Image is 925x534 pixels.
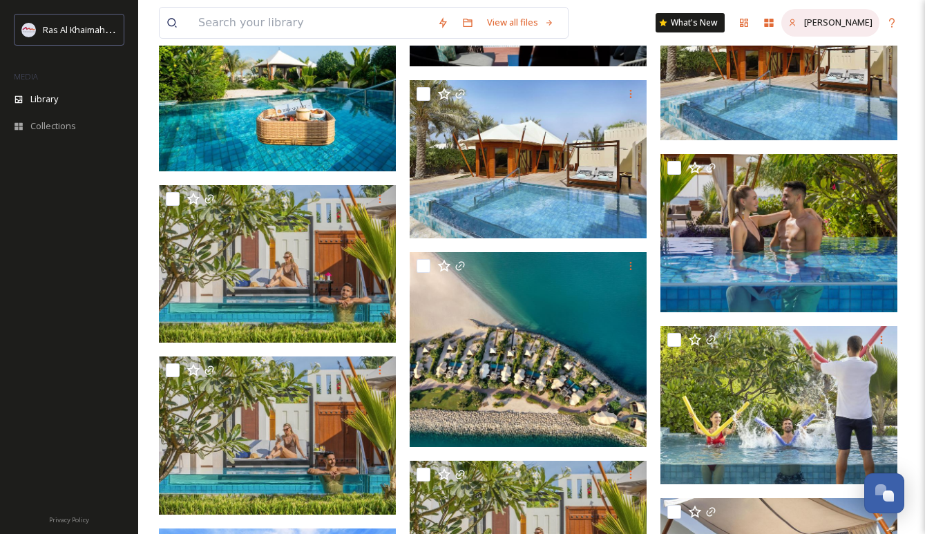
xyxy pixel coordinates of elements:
[660,154,897,312] img: The Ritz-Carlton Ras Al Khaimah, Al Hamra Beach resort Al Shamal Villa.jpg
[656,13,725,32] a: What's New
[191,8,430,38] input: Search your library
[804,16,872,28] span: [PERSON_NAME]
[14,71,38,82] span: MEDIA
[410,252,647,447] img: The Ritz-Carlton Ras Al Khaimah, Al Hamra Beach resort.jpg
[49,515,89,524] span: Privacy Policy
[864,473,904,513] button: Open Chat
[22,23,36,37] img: Logo_RAKTDA_RGB-01.png
[159,185,396,343] img: The Ritz-Carlton Ras Al Khaimah, Al Hamra Beach resort Al Shamal Villa.jpg
[30,93,58,106] span: Library
[159,356,396,515] img: The Ritz-Carlton Ras Al Khaimah, Al Hamra Beach resort AHB relax in the pool.jpg
[781,9,879,36] a: [PERSON_NAME]
[30,120,76,133] span: Collections
[159,13,396,171] img: The Ritz-Carlton Ras Al Khaimah, Al Hamra Beach resort In-Villa Floating Breakfast.jpg
[480,9,561,36] a: View all files
[410,80,647,238] img: The Ritz-Carlton Ras Al Khaimah, Al Hamra Beach resort.jpg
[49,511,89,527] a: Privacy Policy
[43,23,238,36] span: Ras Al Khaimah Tourism Development Authority
[660,326,897,484] img: The Ritz-Carlton Ras Al Khaimah, Al Hamra Beach resort AHB Yoga in the pool.jpg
